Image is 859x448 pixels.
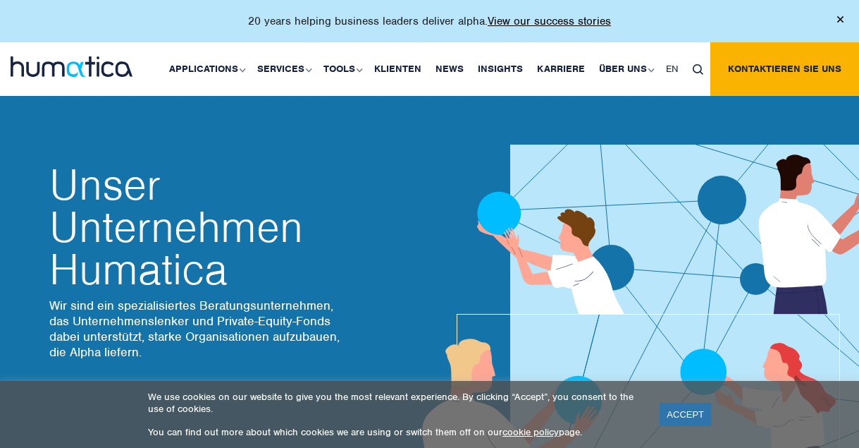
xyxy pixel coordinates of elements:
a: View our success stories [488,14,611,28]
a: Kontaktieren Sie uns [710,42,859,96]
p: 20 years helping business leaders deliver alpha. [248,14,611,28]
img: search_icon [693,64,703,75]
a: Klienten [367,42,428,96]
a: ACCEPT [660,403,711,426]
a: Insights [471,42,530,96]
span: EN [666,63,679,75]
img: logo [11,56,132,77]
span: Unser Unternehmen [49,164,352,248]
a: News [428,42,471,96]
p: You can find out more about which cookies we are using or switch them off on our page. [148,426,642,438]
a: Services [250,42,316,96]
a: EN [659,42,686,96]
a: Tools [316,42,367,96]
a: Applications [162,42,250,96]
a: Über uns [592,42,659,96]
p: We use cookies on our website to give you the most relevant experience. By clicking “Accept”, you... [148,391,642,415]
a: Karriere [530,42,592,96]
p: Wir sind ein spezialisiertes Beratungsunternehmen, das Unternehmenslenker und Private-Equity-Fond... [49,298,352,360]
a: cookie policy [502,426,559,438]
h2: Humatica [49,164,352,291]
